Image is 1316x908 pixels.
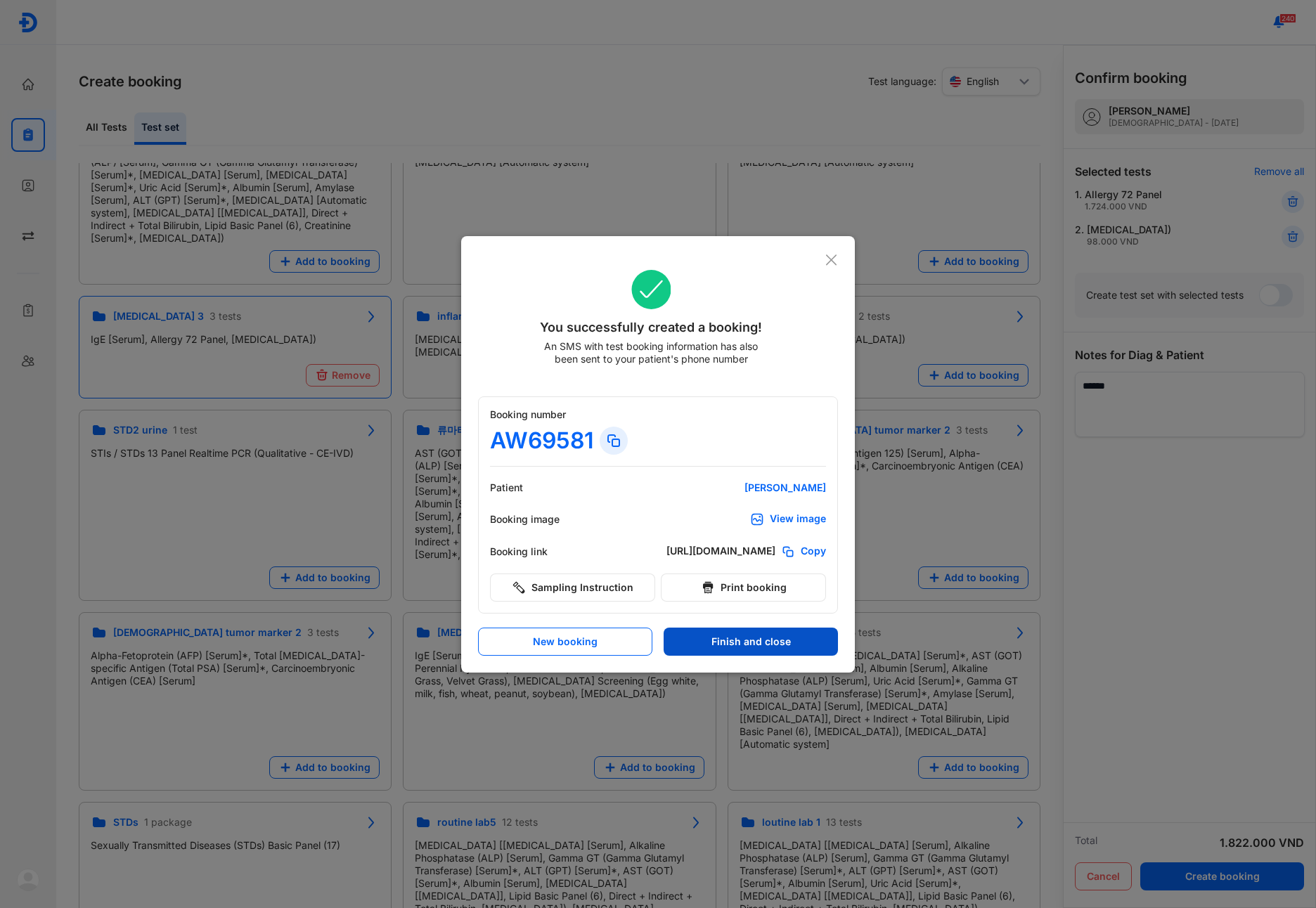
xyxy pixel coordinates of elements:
button: Finish and close [664,628,838,656]
button: Sampling Instruction [490,573,655,602]
div: An SMS with test booking information has also been sent to your patient's phone number [541,340,761,365]
span: Copy [801,545,826,559]
div: AW69581 [490,427,594,455]
div: [URL][DOMAIN_NAME] [666,545,775,559]
div: Booking number [490,408,826,421]
div: Booking image [490,513,574,526]
button: New booking [478,628,652,656]
div: View image [770,512,826,526]
div: You successfully created a booking! [478,318,825,337]
div: Patient [490,481,574,494]
button: Print booking [661,573,826,602]
div: Booking link [490,545,574,558]
div: [PERSON_NAME] [657,481,826,494]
